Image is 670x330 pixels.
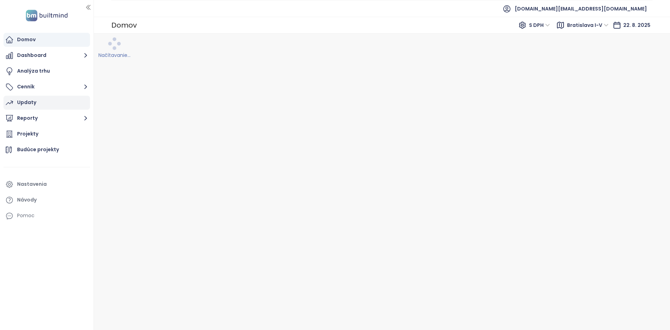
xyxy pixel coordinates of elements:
a: Nastavenia [3,177,90,191]
a: Budúce projekty [3,143,90,157]
span: [DOMAIN_NAME][EMAIL_ADDRESS][DOMAIN_NAME] [515,0,647,17]
a: Návody [3,193,90,207]
a: Updaty [3,96,90,110]
span: 22. 8. 2025 [623,22,650,29]
div: Návody [17,196,37,204]
div: Projekty [17,130,38,138]
div: Domov [17,35,36,44]
button: Cenník [3,80,90,94]
button: Reporty [3,111,90,125]
a: Analýza trhu [3,64,90,78]
div: Analýza trhu [17,67,50,75]
span: S DPH [529,20,550,30]
div: Načítavanie... [98,51,131,59]
a: Domov [3,33,90,47]
span: Bratislava I-V [567,20,609,30]
div: Domov [111,18,137,32]
div: Budúce projekty [17,145,59,154]
div: Nastavenia [17,180,47,189]
div: Pomoc [17,211,35,220]
div: Pomoc [3,209,90,223]
button: Dashboard [3,49,90,63]
img: logo [24,8,70,23]
div: Updaty [17,98,36,107]
a: Projekty [3,127,90,141]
